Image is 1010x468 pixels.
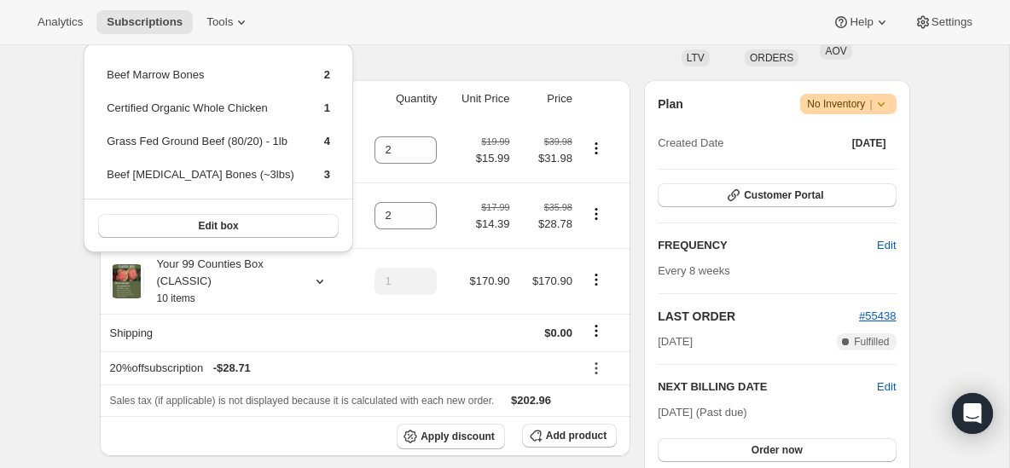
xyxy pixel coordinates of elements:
th: Shipping [100,314,352,351]
span: $0.00 [544,326,572,339]
th: Unit Price [442,80,514,118]
span: 2 [324,68,330,81]
span: LTV [687,52,705,64]
span: $31.98 [520,150,572,167]
div: 20%offsubscription [110,360,572,377]
div: Open Intercom Messenger [952,393,993,434]
span: Analytics [38,15,83,29]
button: Customer Portal [658,183,896,207]
span: No Inventory [807,95,889,113]
span: Fulfilled [854,335,889,349]
small: 10 items [157,292,195,304]
div: Your 99 Counties Box (CLASSIC) [144,256,298,307]
span: [DATE] (Past due) [658,406,747,419]
h2: FREQUENCY [658,237,877,254]
td: Beef [MEDICAL_DATA] Bones (~3lbs) [106,165,295,197]
span: 1 [324,101,330,114]
button: Add product [522,424,617,448]
span: Edit [877,237,896,254]
span: ORDERS [750,52,793,64]
span: 4 [324,135,330,147]
span: Every 8 weeks [658,264,730,277]
button: Analytics [27,10,93,34]
span: $170.90 [469,274,509,287]
h2: Plan [658,95,683,113]
span: 3 [324,168,330,181]
span: Settings [932,15,972,29]
button: Edit box [98,214,339,238]
button: Edit [867,232,906,259]
button: Tools [196,10,260,34]
button: [DATE] [842,131,897,155]
span: Add product [546,429,607,442]
small: $19.99 [481,136,509,147]
span: - $28.71 [213,360,251,377]
span: $170.90 [532,274,572,287]
span: [DATE] [658,333,693,350]
small: $39.98 [544,136,572,147]
button: Product actions [583,139,610,158]
small: $35.98 [544,202,572,212]
small: $17.99 [481,202,509,212]
span: | [869,97,872,111]
img: product img [113,264,141,298]
span: $202.96 [511,394,551,407]
button: #55438 [859,308,896,325]
th: Price [514,80,577,118]
span: Subscriptions [107,15,183,29]
td: Beef Marrow Bones [106,66,295,97]
button: Order now [658,438,896,462]
span: AOV [825,45,846,57]
span: Sales tax (if applicable) is not displayed because it is calculated with each new order. [110,395,495,407]
button: Shipping actions [583,321,610,340]
a: #55438 [859,309,896,322]
h2: LAST ORDER [658,308,859,325]
span: Created Date [658,135,723,152]
span: Customer Portal [744,188,823,202]
button: Settings [904,10,983,34]
span: $15.99 [476,150,510,167]
span: $14.39 [476,216,510,233]
span: $28.78 [520,216,572,233]
button: Subscriptions [96,10,193,34]
button: Product actions [583,205,610,223]
button: Product actions [583,270,610,289]
button: Apply discount [397,424,505,449]
th: Quantity [352,80,443,118]
span: Apply discount [421,430,495,443]
span: Order now [752,443,803,457]
button: Edit [877,378,896,396]
button: Help [822,10,900,34]
span: Tools [206,15,233,29]
h2: NEXT BILLING DATE [658,378,877,396]
td: Certified Organic Whole Chicken [106,99,295,130]
span: Edit box [198,219,238,233]
span: Help [850,15,873,29]
span: [DATE] [852,136,886,150]
td: Grass Fed Ground Beef (80/20) - 1lb [106,132,295,164]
